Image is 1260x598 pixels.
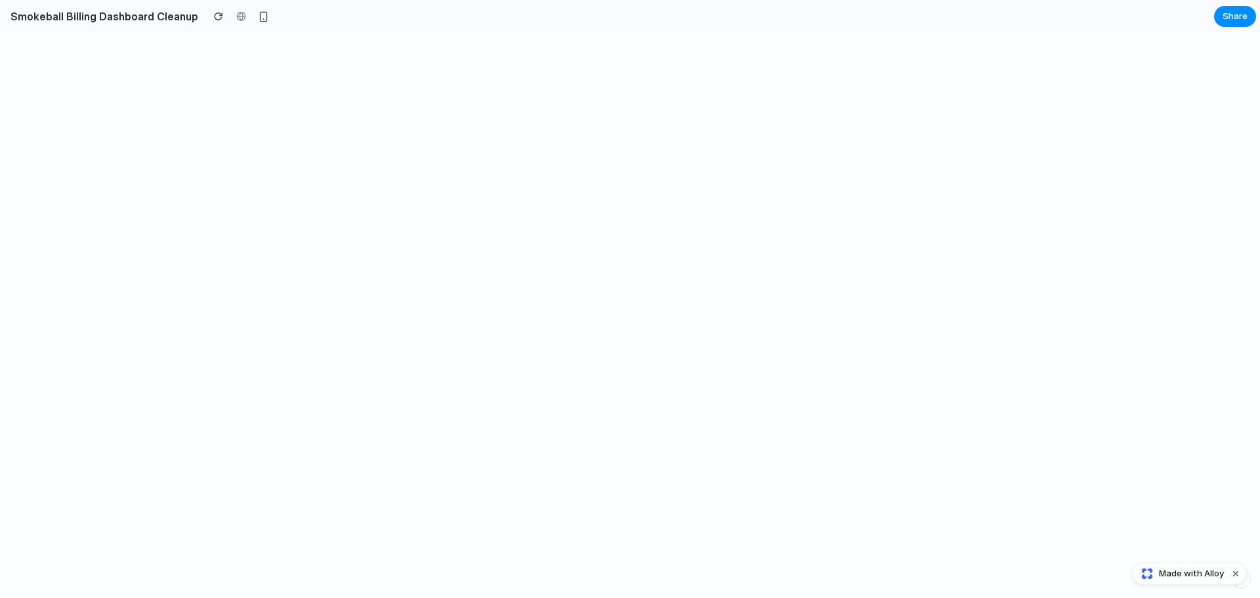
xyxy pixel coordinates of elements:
button: Dismiss watermark [1228,566,1244,582]
span: Share [1223,10,1248,23]
span: Made with Alloy [1159,567,1224,580]
h2: Smokeball Billing Dashboard Cleanup [5,9,198,24]
button: Share [1214,6,1256,27]
a: Made with Alloy [1133,567,1225,580]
